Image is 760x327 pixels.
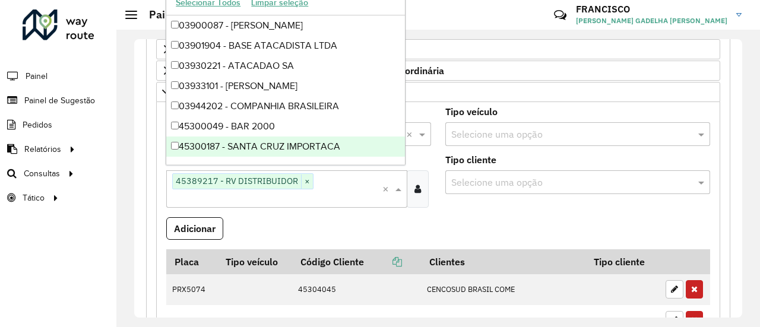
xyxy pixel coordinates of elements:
div: 03930221 - ATACADAO SA [166,56,405,76]
div: 03933101 - [PERSON_NAME] [166,76,405,96]
label: Tipo veículo [445,104,498,119]
span: Relatórios [24,143,61,155]
div: 45300187 - SANTA CRUZ IMPORTACA [166,136,405,157]
span: Consultas [24,167,60,180]
span: [PERSON_NAME] GADELHA [PERSON_NAME] [576,15,727,26]
span: Pedidos [23,119,52,131]
th: Tipo veículo [217,249,292,274]
span: Clear all [406,127,416,141]
a: Orientações Rota Vespertina Janela de horário extraordinária [156,61,720,81]
label: Tipo cliente [445,153,496,167]
td: PRX5074 [166,274,217,305]
td: 45304045 [292,274,421,305]
a: Rota Noturna/Vespertina [156,39,720,59]
span: Clear all [382,182,392,196]
span: 45389217 - RV DISTRIBUIDOR [173,174,301,188]
div: 45300279 - VERDAO BAR [166,157,405,177]
th: Tipo cliente [586,249,660,274]
a: Copiar [364,256,402,268]
span: Painel [26,70,47,82]
span: Painel de Sugestão [24,94,95,107]
th: Placa [166,249,217,274]
div: 03901904 - BASE ATACADISTA LTDA [166,36,405,56]
a: Contato Rápido [547,2,573,28]
div: 45300049 - BAR 2000 [166,116,405,136]
div: 03900087 - [PERSON_NAME] [166,15,405,36]
td: CENCOSUD BRASIL COME [421,274,586,305]
button: Adicionar [166,217,223,240]
a: Pre-Roteirização AS / Orientações [156,82,720,102]
div: 03944202 - COMPANHIA BRASILEIRA [166,96,405,116]
span: Tático [23,192,45,204]
span: × [301,174,313,189]
th: Clientes [421,249,586,274]
h3: FRANCISCO [576,4,727,15]
h2: Painel de Sugestão - Criar registro [137,8,318,21]
th: Código Cliente [292,249,421,274]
